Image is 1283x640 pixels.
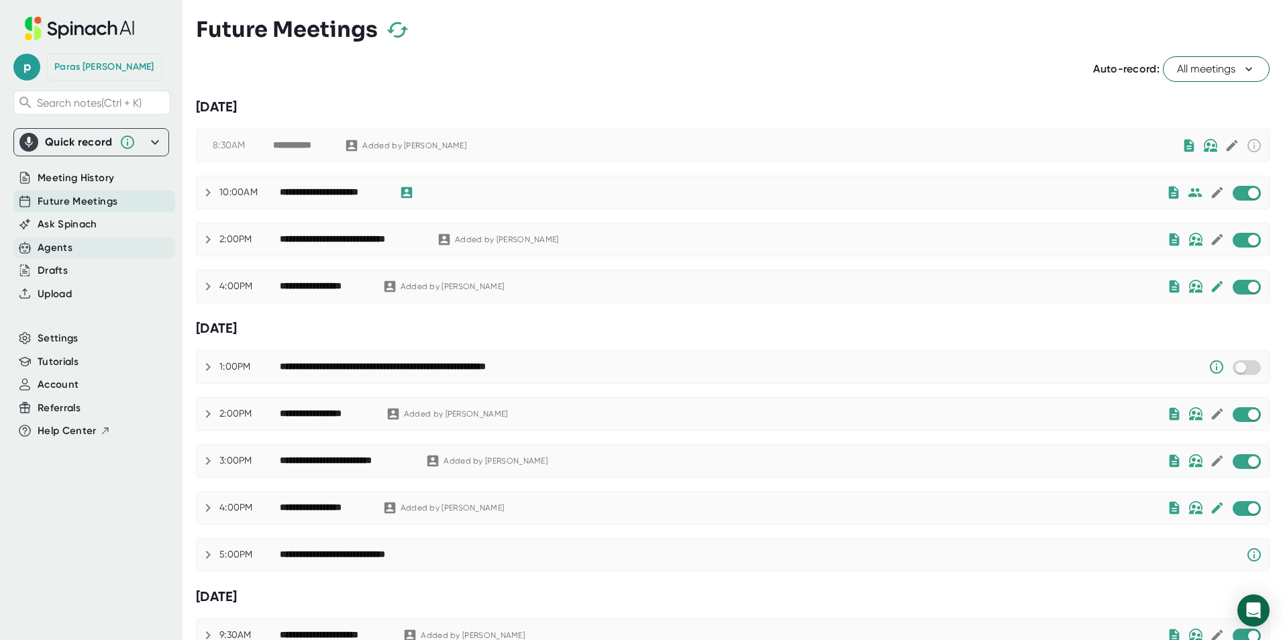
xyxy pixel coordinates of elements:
div: Added by [PERSON_NAME] [455,235,559,245]
span: Search notes (Ctrl + K) [37,97,142,109]
button: Future Meetings [38,194,117,209]
img: internal-only.bf9814430b306fe8849ed4717edd4846.svg [1188,501,1203,515]
div: [DATE] [196,99,1270,115]
div: Quick record [45,136,113,149]
div: [DATE] [196,320,1270,337]
div: 4:00PM [219,280,280,292]
img: internal-only.bf9814430b306fe8849ed4717edd4846.svg [1188,280,1203,293]
div: Added by [PERSON_NAME] [401,503,505,513]
img: internal-only.bf9814430b306fe8849ed4717edd4846.svg [1188,233,1203,246]
img: internal-only.bf9814430b306fe8849ed4717edd4846.svg [1188,407,1203,421]
div: Paras Khatri [54,61,154,73]
button: All meetings [1163,56,1270,82]
span: Auto-record: [1093,62,1160,75]
span: Help Center [38,423,97,439]
div: 5:00PM [219,549,280,561]
div: Added by [PERSON_NAME] [401,282,505,292]
div: 4:00PM [219,502,280,514]
button: Account [38,377,79,392]
div: 2:00PM [219,408,280,420]
img: internal-only.bf9814430b306fe8849ed4717edd4846.svg [1188,454,1203,468]
svg: Someone has manually disabled Spinach from this meeting. [1209,359,1225,375]
div: Quick record [19,129,163,156]
img: internal-only.bf9814430b306fe8849ed4717edd4846.svg [1203,139,1218,152]
button: Drafts [38,263,68,278]
span: All meetings [1177,61,1255,77]
div: 8:30AM [213,140,273,152]
div: Added by [PERSON_NAME] [404,409,508,419]
button: Help Center [38,423,111,439]
button: Upload [38,286,72,302]
div: 3:00PM [219,455,280,467]
button: Ask Spinach [38,217,97,232]
button: Meeting History [38,170,114,186]
div: 10:00AM [219,186,280,199]
div: 2:00PM [219,233,280,246]
div: [DATE] [196,588,1270,605]
button: Tutorials [38,354,79,370]
div: Open Intercom Messenger [1237,594,1270,627]
h3: Future Meetings [196,17,378,42]
span: p [13,54,40,81]
div: Added by [PERSON_NAME] [362,141,466,151]
div: Added by [PERSON_NAME] [444,456,548,466]
svg: Spinach requires a video conference link. [1246,547,1262,563]
button: Referrals [38,401,81,416]
button: Agents [38,240,72,256]
svg: This event has already passed [1246,138,1262,154]
button: Settings [38,331,79,346]
div: 1:00PM [219,361,280,373]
